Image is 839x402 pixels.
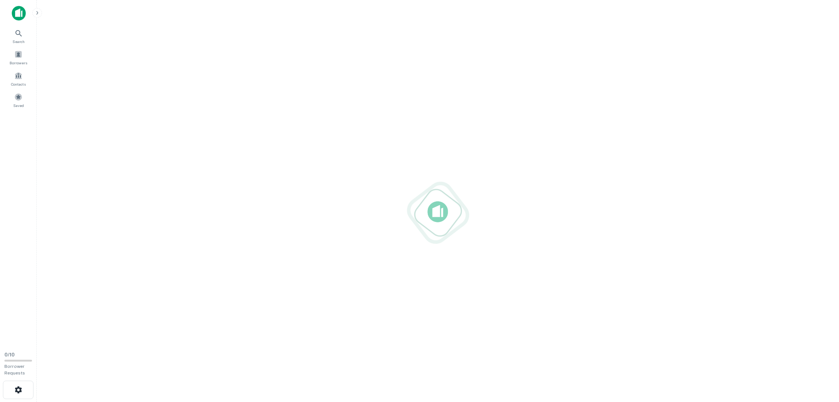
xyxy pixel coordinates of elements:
[2,47,35,67] a: Borrowers
[4,364,25,376] span: Borrower Requests
[2,26,35,46] a: Search
[13,103,24,108] span: Saved
[13,39,25,44] span: Search
[4,352,15,358] span: 0 / 10
[11,81,26,87] span: Contacts
[10,60,27,66] span: Borrowers
[12,6,26,21] img: capitalize-icon.png
[2,90,35,110] a: Saved
[2,69,35,89] a: Contacts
